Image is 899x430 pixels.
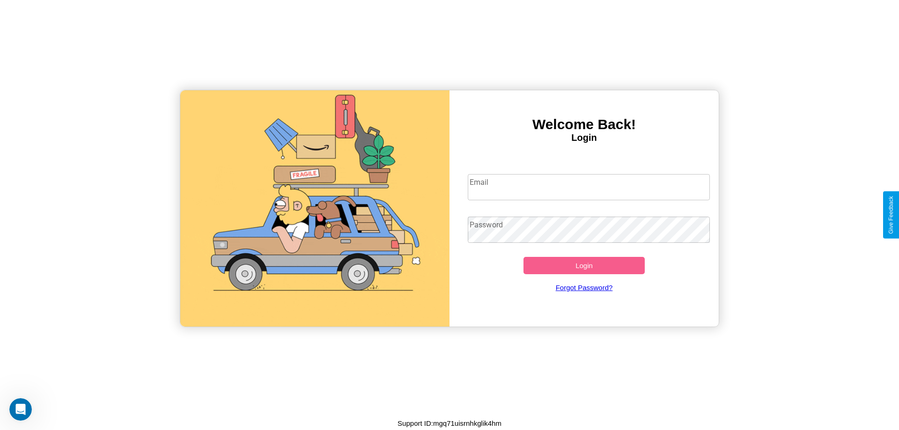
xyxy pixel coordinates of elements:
h3: Welcome Back! [449,117,719,132]
a: Forgot Password? [463,274,706,301]
p: Support ID: mgq71uisrnhkglik4hm [398,417,501,430]
iframe: Intercom live chat [9,398,32,421]
img: gif [180,90,449,327]
h4: Login [449,132,719,143]
button: Login [523,257,645,274]
div: Give Feedback [888,196,894,234]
